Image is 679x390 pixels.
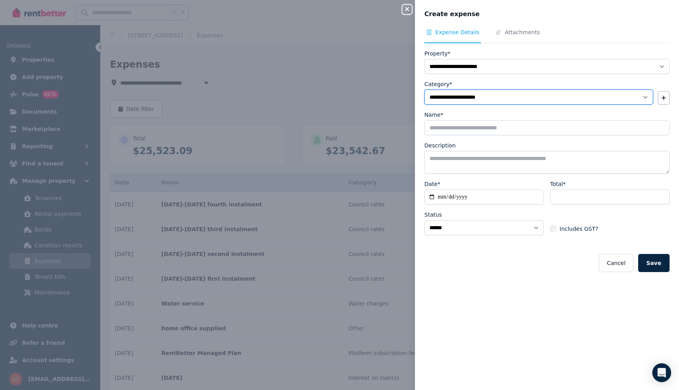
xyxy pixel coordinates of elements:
[424,50,450,57] label: Property*
[424,142,456,149] label: Description
[424,111,443,119] label: Name*
[424,180,440,188] label: Date*
[424,9,480,19] span: Create expense
[599,254,633,272] button: Cancel
[424,211,442,219] label: Status
[550,180,566,188] label: Total*
[638,254,670,272] button: Save
[652,363,671,382] div: Open Intercom Messenger
[505,28,540,36] span: Attachments
[560,225,598,233] span: Includes GST?
[550,226,556,232] input: Includes GST?
[435,28,479,36] span: Expense Details
[424,28,670,43] nav: Tabs
[424,80,452,88] label: Category*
